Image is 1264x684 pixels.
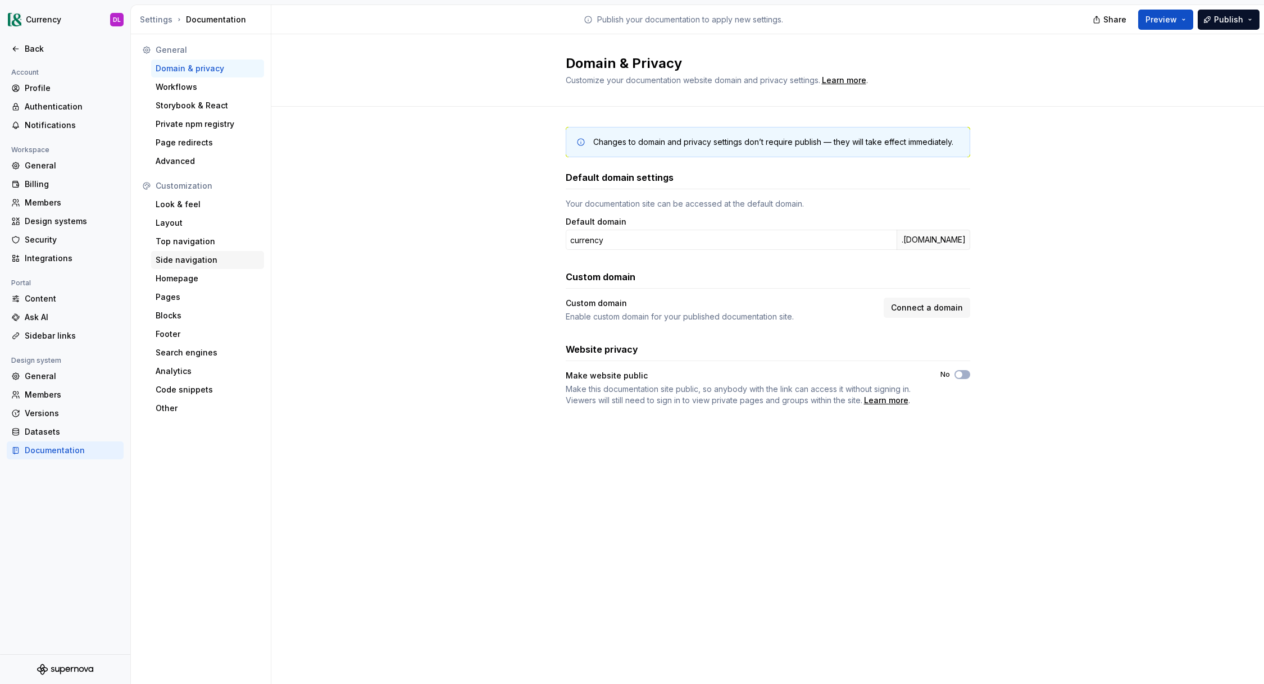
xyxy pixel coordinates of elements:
[25,445,119,456] div: Documentation
[156,329,260,340] div: Footer
[7,175,124,193] a: Billing
[151,214,264,232] a: Layout
[156,81,260,93] div: Workflows
[25,197,119,208] div: Members
[156,291,260,303] div: Pages
[566,298,877,309] div: Custom domain
[566,384,920,406] span: .
[25,216,119,227] div: Design systems
[25,43,119,54] div: Back
[566,54,957,72] h2: Domain & Privacy
[7,290,124,308] a: Content
[25,312,119,323] div: Ask AI
[156,273,260,284] div: Homepage
[25,293,119,304] div: Content
[593,136,953,148] div: Changes to domain and privacy settings don’t require publish — they will take effect immediately.
[156,236,260,247] div: Top navigation
[156,44,260,56] div: General
[151,325,264,343] a: Footer
[25,120,119,131] div: Notifications
[156,366,260,377] div: Analytics
[156,384,260,395] div: Code snippets
[151,60,264,77] a: Domain & privacy
[156,118,260,130] div: Private npm registry
[1198,10,1260,30] button: Publish
[7,212,124,230] a: Design systems
[7,367,124,385] a: General
[820,76,868,85] span: .
[156,347,260,358] div: Search engines
[7,98,124,116] a: Authentication
[7,441,124,459] a: Documentation
[151,195,264,213] a: Look & feel
[151,97,264,115] a: Storybook & React
[151,344,264,362] a: Search engines
[566,343,638,356] h3: Website privacy
[140,14,172,25] div: Settings
[566,216,626,227] label: Default domain
[566,171,674,184] h3: Default domain settings
[25,101,119,112] div: Authentication
[7,116,124,134] a: Notifications
[140,14,266,25] div: Documentation
[151,152,264,170] a: Advanced
[566,198,970,209] div: Your documentation site can be accessed at the default domain.
[7,157,124,175] a: General
[891,302,963,313] span: Connect a domain
[8,13,21,26] img: 77b064d8-59cc-4dbd-8929-60c45737814c.png
[940,370,950,379] label: No
[1138,10,1193,30] button: Preview
[864,395,908,406] a: Learn more
[7,40,124,58] a: Back
[156,63,260,74] div: Domain & privacy
[156,217,260,229] div: Layout
[156,156,260,167] div: Advanced
[7,327,124,345] a: Sidebar links
[113,15,121,24] div: DL
[26,14,61,25] div: Currency
[7,231,124,249] a: Security
[7,194,124,212] a: Members
[1087,10,1134,30] button: Share
[7,404,124,422] a: Versions
[156,254,260,266] div: Side navigation
[151,381,264,399] a: Code snippets
[156,137,260,148] div: Page redirects
[2,7,128,32] button: CurrencyDL
[25,330,119,341] div: Sidebar links
[597,14,783,25] p: Publish your documentation to apply new settings.
[7,386,124,404] a: Members
[25,371,119,382] div: General
[7,249,124,267] a: Integrations
[822,75,866,86] a: Learn more
[1214,14,1243,25] span: Publish
[25,253,119,264] div: Integrations
[25,389,119,400] div: Members
[7,66,43,79] div: Account
[7,276,35,290] div: Portal
[25,83,119,94] div: Profile
[566,311,877,322] div: Enable custom domain for your published documentation site.
[151,232,264,250] a: Top navigation
[37,664,93,675] svg: Supernova Logo
[1103,14,1126,25] span: Share
[156,403,260,414] div: Other
[151,78,264,96] a: Workflows
[156,100,260,111] div: Storybook & React
[566,384,911,405] span: Make this documentation site public, so anybody with the link can access it without signing in. V...
[156,310,260,321] div: Blocks
[7,354,66,367] div: Design system
[1145,14,1177,25] span: Preview
[151,134,264,152] a: Page redirects
[7,423,124,441] a: Datasets
[25,234,119,245] div: Security
[25,160,119,171] div: General
[566,270,635,284] h3: Custom domain
[151,399,264,417] a: Other
[151,251,264,269] a: Side navigation
[566,75,820,85] span: Customize your documentation website domain and privacy settings.
[156,180,260,191] div: Customization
